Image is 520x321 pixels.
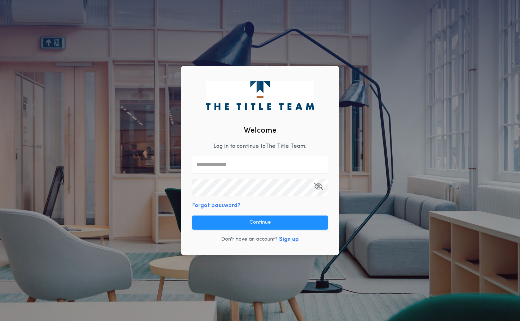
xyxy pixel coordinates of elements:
[279,235,299,244] button: Sign up
[206,81,314,110] img: logo
[221,236,278,243] p: Don't have an account?
[192,216,328,230] button: Continue
[244,125,277,137] h2: Welcome
[192,201,241,210] button: Forgot password?
[213,142,307,151] p: Log in to continue to The Title Team .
